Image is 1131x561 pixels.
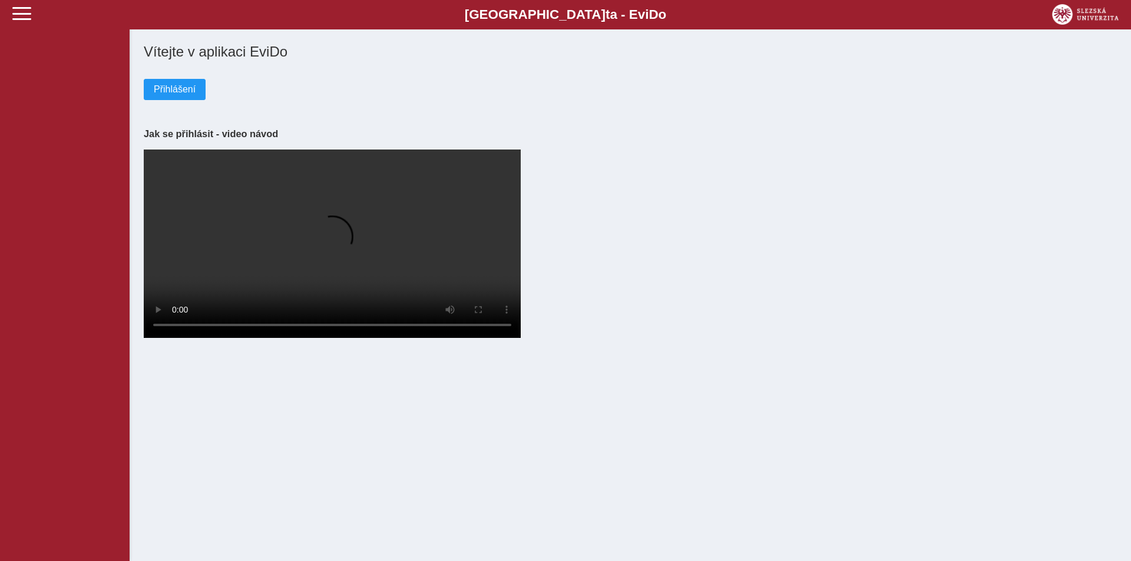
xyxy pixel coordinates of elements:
span: D [649,7,658,22]
span: o [659,7,667,22]
h1: Vítejte v aplikaci EviDo [144,44,1117,60]
span: t [606,7,610,22]
video: Your browser does not support the video tag. [144,150,521,338]
b: [GEOGRAPHIC_DATA] a - Evi [35,7,1096,22]
button: Přihlášení [144,79,206,100]
img: logo_web_su.png [1052,4,1119,25]
h3: Jak se přihlásit - video návod [144,128,1117,140]
span: Přihlášení [154,84,196,95]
